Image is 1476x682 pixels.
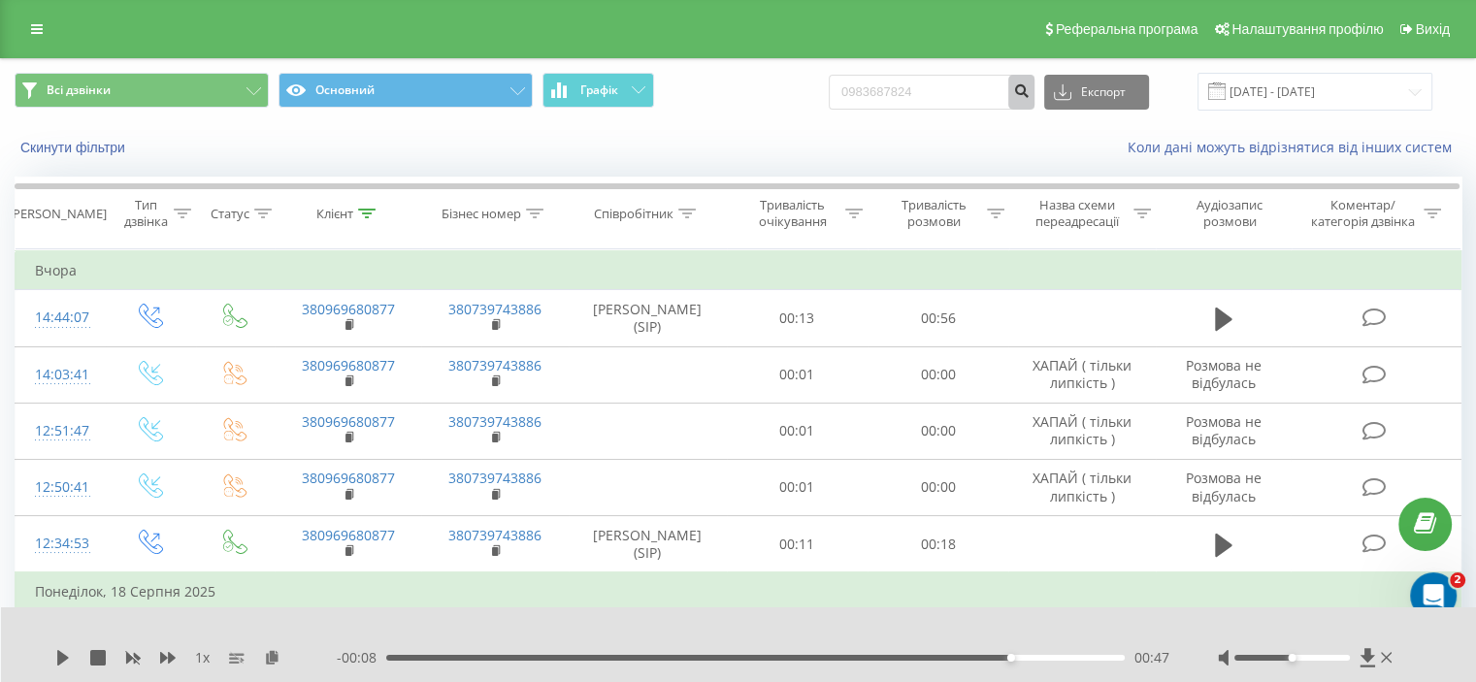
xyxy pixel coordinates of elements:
[195,648,210,667] span: 1 x
[302,300,395,318] a: 380969680877
[35,412,86,450] div: 12:51:47
[1008,346,1155,403] td: ХАПАЙ ( тільки липкість )
[727,403,868,459] td: 00:01
[16,572,1461,611] td: Понеділок, 18 Серпня 2025
[448,412,541,431] a: 380739743886
[47,82,111,98] span: Всі дзвінки
[569,290,727,346] td: [PERSON_NAME] (SIP)
[35,356,86,394] div: 14:03:41
[569,516,727,573] td: [PERSON_NAME] (SIP)
[727,346,868,403] td: 00:01
[580,83,618,97] span: Графік
[868,459,1008,515] td: 00:00
[302,356,395,374] a: 380969680877
[1186,356,1262,392] span: Розмова не відбулась
[1173,197,1287,230] div: Аудіозапис розмови
[35,299,86,337] div: 14:44:07
[448,356,541,374] a: 380739743886
[727,459,868,515] td: 00:01
[594,206,673,222] div: Співробітник
[337,648,386,667] span: - 00:08
[1186,469,1262,504] span: Розмова не відбулась
[1450,572,1465,588] span: 2
[279,73,533,108] button: Основний
[1008,403,1155,459] td: ХАПАЙ ( тільки липкість )
[1410,572,1457,619] iframe: Intercom live chat
[868,516,1008,573] td: 00:18
[542,73,654,108] button: Графік
[1416,21,1450,37] span: Вихід
[16,251,1461,290] td: Вчора
[35,525,86,563] div: 12:34:53
[727,290,868,346] td: 00:13
[442,206,521,222] div: Бізнес номер
[1027,197,1129,230] div: Назва схеми переадресації
[1134,648,1169,667] span: 00:47
[1305,197,1419,230] div: Коментар/категорія дзвінка
[302,469,395,487] a: 380969680877
[35,469,86,506] div: 12:50:41
[9,206,107,222] div: [PERSON_NAME]
[15,139,135,156] button: Скинути фільтри
[1008,459,1155,515] td: ХАПАЙ ( тільки липкість )
[744,197,841,230] div: Тривалість очікування
[829,75,1034,110] input: Пошук за номером
[868,346,1008,403] td: 00:00
[1007,654,1015,662] div: Accessibility label
[448,526,541,544] a: 380739743886
[211,206,249,222] div: Статус
[302,526,395,544] a: 380969680877
[868,290,1008,346] td: 00:56
[15,73,269,108] button: Всі дзвінки
[448,469,541,487] a: 380739743886
[885,197,982,230] div: Тривалість розмови
[1186,412,1262,448] span: Розмова не відбулась
[1128,138,1461,156] a: Коли дані можуть відрізнятися вiд інших систем
[448,300,541,318] a: 380739743886
[868,403,1008,459] td: 00:00
[122,197,168,230] div: Тип дзвінка
[302,412,395,431] a: 380969680877
[1288,654,1296,662] div: Accessibility label
[1056,21,1198,37] span: Реферальна програма
[1044,75,1149,110] button: Експорт
[316,206,353,222] div: Клієнт
[727,516,868,573] td: 00:11
[1231,21,1383,37] span: Налаштування профілю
